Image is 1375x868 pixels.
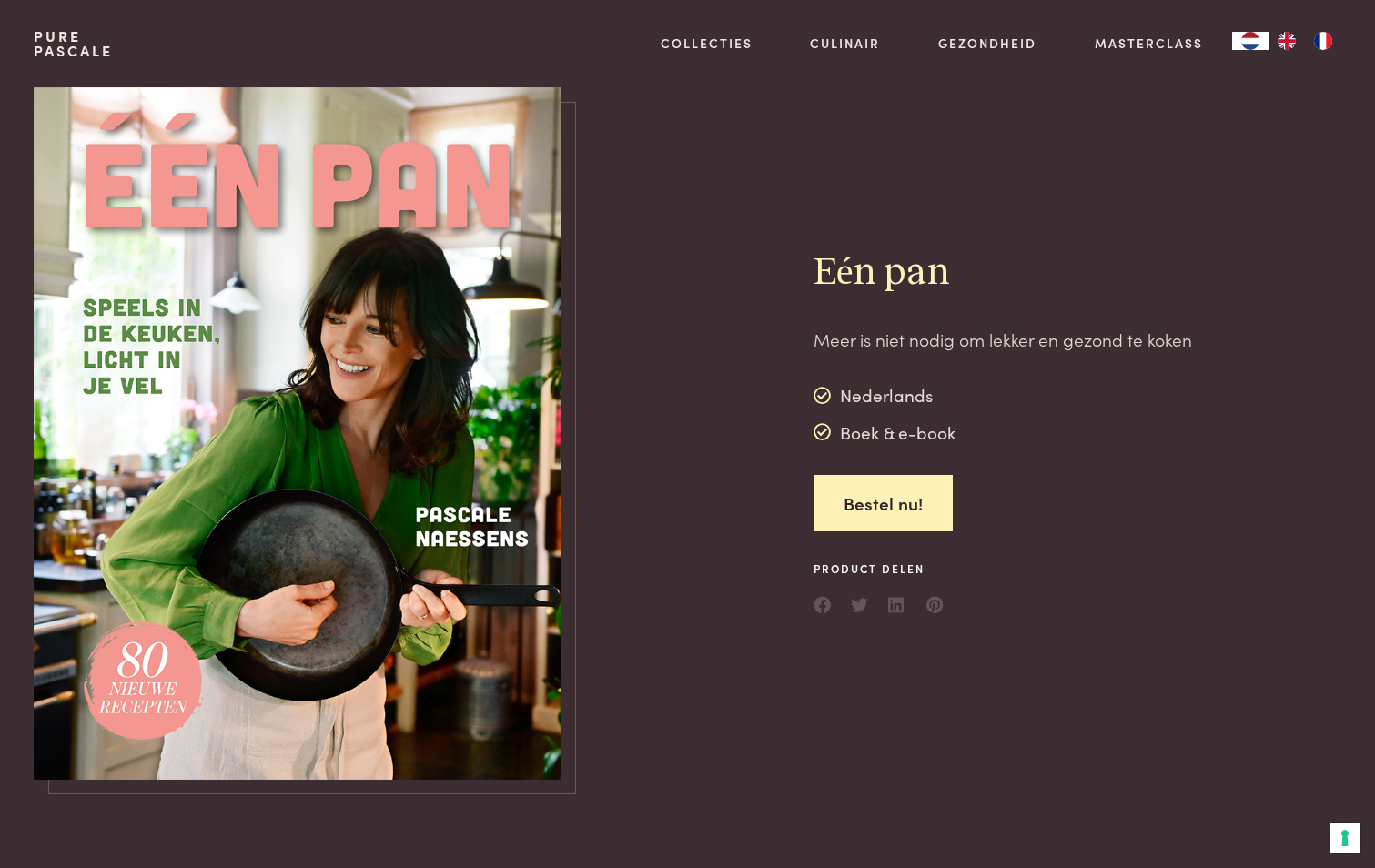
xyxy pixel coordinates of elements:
[34,87,561,780] img: https://admin.purepascale.com/wp-content/uploads/2025/07/een-pan-voorbeeldcover.png
[814,249,1192,298] h2: Eén pan
[661,34,753,53] a: Collecties
[1269,32,1305,50] a: EN
[814,419,956,446] div: Boek & e-book
[938,34,1036,53] a: Gezondheid
[810,34,880,53] a: Culinair
[1330,823,1360,853] button: Uw voorkeuren voor toestemming voor trackingtechnologieën
[1232,32,1341,50] aside: Language selected: Nederlands
[1232,32,1269,50] div: Language
[814,560,945,577] span: Product delen
[1232,32,1269,50] a: NL
[814,327,1192,353] p: Meer is niet nodig om lekker en gezond te koken
[814,382,956,409] div: Nederlands
[34,29,113,58] a: PurePascale
[1095,34,1203,53] a: Masterclass
[814,475,953,532] a: Bestel nu!
[1305,32,1341,50] a: FR
[1269,32,1341,50] ul: Language list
